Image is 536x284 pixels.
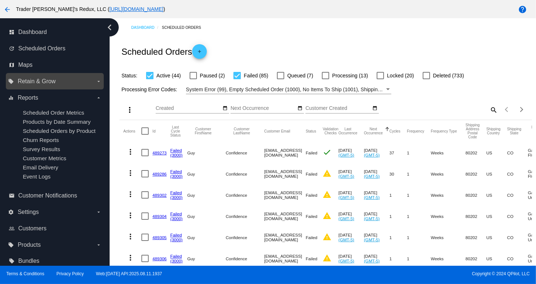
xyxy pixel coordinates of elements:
span: Scheduled Order Metrics [23,110,84,116]
input: Customer Created [305,105,371,111]
mat-cell: [EMAIL_ADDRESS][DOMAIN_NAME] [264,163,306,184]
a: (GMT-5) [338,258,354,263]
mat-cell: Guy [187,142,225,163]
a: (GMT-5) [364,153,380,157]
mat-icon: more_vert [126,211,135,220]
mat-cell: CO [507,163,528,184]
mat-icon: more_vert [126,232,135,241]
mat-cell: [DATE] [338,142,364,163]
a: email Customer Notifications [9,190,102,202]
mat-cell: Weeks [431,206,465,227]
mat-icon: add [195,49,204,58]
span: Failed [306,214,318,219]
mat-cell: 1 [407,227,431,248]
button: Change sorting for ShippingPostcode [465,123,480,139]
i: arrow_drop_down [96,209,102,215]
span: Survey Results [23,146,60,152]
span: Trader [PERSON_NAME]'s Redux, LLC ( ) [16,6,165,12]
i: local_offer [8,78,14,84]
button: Change sorting for NextOccurrenceUtc [364,127,383,135]
i: email [9,193,15,199]
a: Scheduled Orders [162,22,208,33]
button: Change sorting for CustomerLastName [226,127,258,135]
span: Customer Notifications [18,192,77,199]
a: (3000) [170,195,183,200]
mat-cell: Weeks [431,248,465,269]
a: Web:[DATE] API:2025.08.11.1937 [96,271,162,276]
mat-cell: Confidence [226,227,264,248]
a: [URL][DOMAIN_NAME] [109,6,163,12]
a: (GMT-5) [338,216,354,221]
a: Dashboard [131,22,162,33]
mat-cell: [DATE] [338,184,364,206]
mat-cell: US [486,227,507,248]
mat-cell: [DATE] [364,184,389,206]
mat-cell: 1 [407,163,431,184]
span: Failed (85) [244,71,268,80]
h2: Scheduled Orders [121,44,206,59]
mat-icon: arrow_back [3,5,12,14]
a: Terms & Conditions [6,271,44,276]
mat-cell: 80202 [465,163,486,184]
mat-cell: CO [507,206,528,227]
mat-cell: 80202 [465,184,486,206]
mat-cell: [DATE] [338,248,364,269]
input: Next Occurrence [231,105,296,111]
mat-cell: Guy [187,206,225,227]
button: Previous page [500,102,514,117]
i: local_offer [8,242,14,248]
i: settings [8,209,14,215]
mat-cell: [DATE] [338,206,364,227]
span: Maps [18,62,33,68]
mat-cell: US [486,163,507,184]
a: (3000) [170,174,183,179]
a: Failed [170,190,182,195]
button: Change sorting for Cycles [389,129,400,133]
mat-cell: [EMAIL_ADDRESS][DOMAIN_NAME] [264,227,306,248]
span: Churn Reports [23,137,59,143]
mat-cell: 1 [389,248,407,269]
a: people_outline Customers [9,223,102,234]
a: Scheduled Orders by Product [23,128,95,134]
a: dashboard Dashboard [9,26,102,38]
a: 489304 [152,214,167,219]
mat-cell: 80202 [465,142,486,163]
span: Products [18,242,41,248]
mat-icon: more_vert [126,190,135,199]
a: Failed [170,211,182,216]
mat-icon: search [489,104,498,115]
button: Change sorting for ShippingState [507,127,521,135]
button: Change sorting for ShippingCountry [486,127,501,135]
a: (GMT-5) [364,237,380,242]
mat-cell: Guy [187,248,225,269]
span: Copyright © 2024 QPilot, LLC [274,271,530,276]
span: Failed [306,256,318,261]
button: Change sorting for CustomerEmail [264,129,290,133]
mat-cell: 80202 [465,227,486,248]
mat-cell: 80202 [465,206,486,227]
a: Customer Metrics [23,155,66,161]
span: Paused (2) [200,71,225,80]
mat-icon: more_vert [126,253,135,262]
span: Retain & Grow [18,78,56,85]
mat-cell: Guy [187,227,225,248]
mat-cell: 80202 [465,248,486,269]
mat-icon: check [323,148,331,157]
a: (GMT-5) [338,195,354,200]
mat-cell: US [486,142,507,163]
mat-cell: 1 [407,184,431,206]
mat-icon: date_range [223,105,228,111]
span: Failed [306,172,318,176]
a: (GMT-5) [338,174,354,179]
mat-cell: 30 [389,163,407,184]
button: Next page [514,102,529,117]
span: Settings [18,209,39,215]
mat-header-cell: Actions [123,120,141,142]
mat-cell: Confidence [226,248,264,269]
mat-cell: Weeks [431,163,465,184]
span: Scheduled Orders [18,45,65,52]
mat-cell: 1 [389,206,407,227]
mat-icon: date_range [372,105,377,111]
mat-cell: Confidence [226,142,264,163]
